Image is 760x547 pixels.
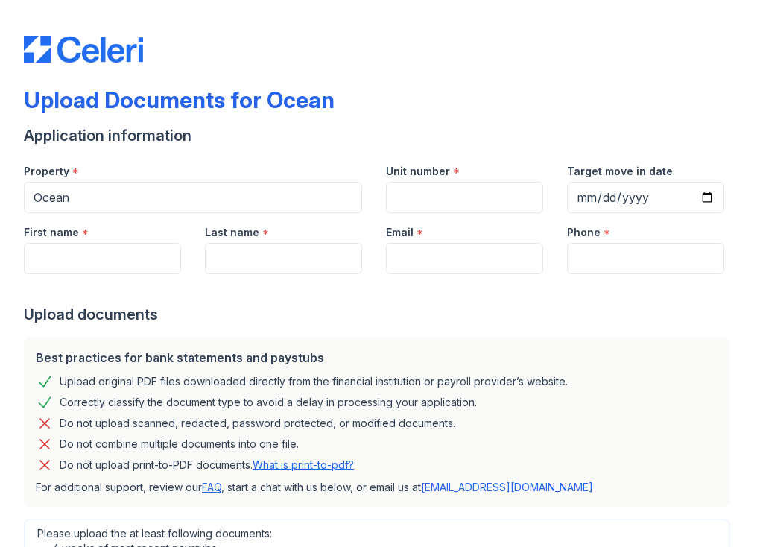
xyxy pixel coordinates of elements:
label: Last name [205,225,259,240]
a: FAQ [202,481,221,493]
div: Upload documents [24,304,736,325]
div: Upload original PDF files downloaded directly from the financial institution or payroll provider’... [60,373,568,391]
label: Phone [567,225,601,240]
label: Target move in date [567,164,673,179]
label: First name [24,225,79,240]
p: For additional support, review our , start a chat with us below, or email us at [36,480,718,495]
div: Application information [24,125,736,146]
p: Do not upload print-to-PDF documents. [60,458,354,472]
label: Property [24,164,69,179]
div: Do not combine multiple documents into one file. [60,435,299,453]
label: Email [386,225,414,240]
div: Do not upload scanned, redacted, password protected, or modified documents. [60,414,455,432]
a: [EMAIL_ADDRESS][DOMAIN_NAME] [421,481,593,493]
div: Best practices for bank statements and paystubs [36,349,718,367]
div: Correctly classify the document type to avoid a delay in processing your application. [60,393,477,411]
a: What is print-to-pdf? [253,458,354,471]
label: Unit number [386,164,450,179]
img: CE_Logo_Blue-a8612792a0a2168367f1c8372b55b34899dd931a85d93a1a3d3e32e68fde9ad4.png [24,36,143,63]
div: Upload Documents for Ocean [24,86,335,113]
